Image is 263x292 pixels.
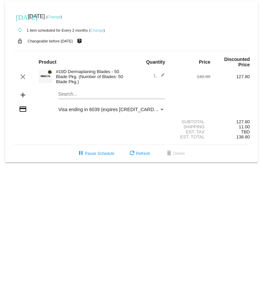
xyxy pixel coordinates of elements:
[39,69,52,83] img: Cart-Images-32.png
[171,129,210,134] div: Est. Tax
[171,74,210,79] div: 142.00
[165,151,185,156] span: Delete
[160,148,190,160] button: Delete
[46,15,62,19] small: ( )
[16,37,24,45] mat-icon: lock_open
[13,28,88,32] small: 1 item scheduled for Every 2 months
[210,74,250,79] div: 127.80
[157,73,165,81] mat-icon: edit
[19,91,27,99] mat-icon: add
[171,134,210,139] div: Est. Total
[77,150,85,158] mat-icon: pause
[89,28,105,32] small: ( )
[123,148,156,160] button: Refresh
[146,59,165,65] strong: Quantity
[47,15,61,19] a: Change
[19,73,27,81] mat-icon: clear
[58,92,165,97] input: Search...
[19,105,27,113] mat-icon: credit_card
[236,134,250,139] span: 138.80
[71,148,120,160] button: Pause Schedule
[90,28,103,32] a: Change
[128,151,150,156] span: Refresh
[53,69,131,84] div: #10D Dermaplaning Blades - 50 Blade Pkg. (Number of Blades: 50 Blade Pkg.)
[210,119,250,124] div: 127.80
[171,124,210,129] div: Shipping
[165,150,173,158] mat-icon: delete
[75,37,84,45] mat-icon: live_help
[16,13,24,21] mat-icon: [DATE]
[153,73,165,78] span: 1
[199,59,210,65] strong: Price
[58,107,165,112] mat-select: Payment Method
[16,26,24,34] mat-icon: autorenew
[239,124,250,129] span: 11.00
[77,151,114,156] span: Pause Schedule
[39,59,57,65] strong: Product
[171,119,210,124] div: Subtotal
[128,150,136,158] mat-icon: refresh
[28,39,73,43] small: Changeable before [DATE]
[224,57,250,67] strong: Discounted Price
[241,129,250,134] span: TBD
[58,107,171,112] span: Visa ending in 6039 (expires [CREDIT_CARD_DATA])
